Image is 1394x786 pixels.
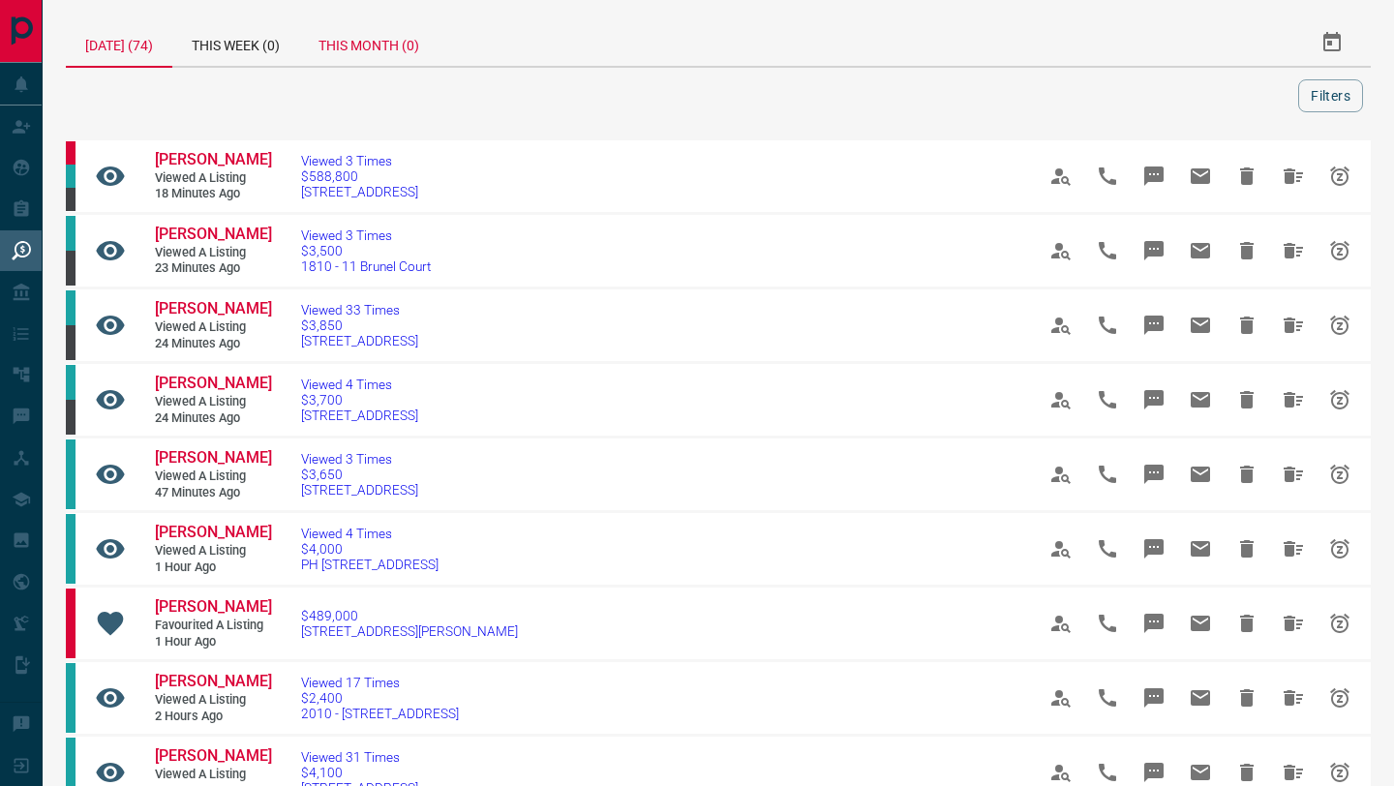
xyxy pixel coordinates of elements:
[301,168,418,184] span: $588,800
[1084,675,1131,721] span: Call
[301,608,518,623] span: $489,000
[301,392,418,408] span: $3,700
[1177,600,1224,647] span: Email
[155,523,272,541] span: [PERSON_NAME]
[1317,600,1363,647] span: Snooze
[1270,227,1317,274] span: Hide All from Jenarth Jegatheeswaran
[155,559,271,576] span: 1 hour ago
[301,302,418,317] span: Viewed 33 Times
[155,186,271,202] span: 18 minutes ago
[1177,153,1224,199] span: Email
[155,299,271,319] a: [PERSON_NAME]
[1317,377,1363,423] span: Snooze
[66,325,76,360] div: mrloft.ca
[155,299,272,317] span: [PERSON_NAME]
[155,245,271,261] span: Viewed a Listing
[301,482,418,498] span: [STREET_ADDRESS]
[301,451,418,498] a: Viewed 3 Times$3,650[STREET_ADDRESS]
[1270,451,1317,498] span: Hide All from Tharshan Soori
[301,675,459,690] span: Viewed 17 Times
[1224,153,1270,199] span: Hide
[155,709,271,725] span: 2 hours ago
[155,374,272,392] span: [PERSON_NAME]
[1224,675,1270,721] span: Hide
[155,672,272,690] span: [PERSON_NAME]
[301,377,418,423] a: Viewed 4 Times$3,700[STREET_ADDRESS]
[301,557,439,572] span: PH [STREET_ADDRESS]
[66,589,76,658] div: property.ca
[1317,451,1363,498] span: Snooze
[155,485,271,501] span: 47 minutes ago
[1084,227,1131,274] span: Call
[1131,600,1177,647] span: Message
[155,319,271,336] span: Viewed a Listing
[66,514,76,584] div: condos.ca
[155,225,271,245] a: [PERSON_NAME]
[1177,451,1224,498] span: Email
[155,672,271,692] a: [PERSON_NAME]
[66,19,172,68] div: [DATE] (74)
[301,467,418,482] span: $3,650
[1038,526,1084,572] span: View Profile
[1270,675,1317,721] span: Hide All from Liza Kyiashko
[155,469,271,485] span: Viewed a Listing
[155,746,271,767] a: [PERSON_NAME]
[66,290,76,325] div: condos.ca
[1224,526,1270,572] span: Hide
[155,767,271,783] span: Viewed a Listing
[155,410,271,427] span: 24 minutes ago
[155,746,272,765] span: [PERSON_NAME]
[1177,526,1224,572] span: Email
[155,448,271,469] a: [PERSON_NAME]
[301,184,418,199] span: [STREET_ADDRESS]
[301,675,459,721] a: Viewed 17 Times$2,4002010 - [STREET_ADDRESS]
[301,302,418,348] a: Viewed 33 Times$3,850[STREET_ADDRESS]
[1224,600,1270,647] span: Hide
[172,19,299,66] div: This Week (0)
[1270,153,1317,199] span: Hide All from Charles Baker
[155,150,271,170] a: [PERSON_NAME]
[1224,451,1270,498] span: Hide
[1131,227,1177,274] span: Message
[155,543,271,559] span: Viewed a Listing
[1177,675,1224,721] span: Email
[155,597,272,616] span: [PERSON_NAME]
[301,408,418,423] span: [STREET_ADDRESS]
[1038,600,1084,647] span: View Profile
[301,317,418,333] span: $3,850
[301,706,459,721] span: 2010 - [STREET_ADDRESS]
[301,623,518,639] span: [STREET_ADDRESS][PERSON_NAME]
[1224,377,1270,423] span: Hide
[66,165,76,188] div: condos.ca
[155,394,271,410] span: Viewed a Listing
[155,170,271,187] span: Viewed a Listing
[66,439,76,509] div: condos.ca
[301,765,418,780] span: $4,100
[1084,377,1131,423] span: Call
[1270,377,1317,423] span: Hide All from Jenarth Jegatheeswaran
[1131,526,1177,572] span: Message
[1317,153,1363,199] span: Snooze
[155,634,271,650] span: 1 hour ago
[66,141,76,165] div: property.ca
[155,150,272,168] span: [PERSON_NAME]
[1038,227,1084,274] span: View Profile
[155,225,272,243] span: [PERSON_NAME]
[301,258,431,274] span: 1810 - 11 Brunel Court
[155,336,271,352] span: 24 minutes ago
[1084,302,1131,348] span: Call
[66,400,76,435] div: mrloft.ca
[155,523,271,543] a: [PERSON_NAME]
[1131,451,1177,498] span: Message
[301,541,439,557] span: $4,000
[301,526,439,572] a: Viewed 4 Times$4,000PH [STREET_ADDRESS]
[1177,377,1224,423] span: Email
[1224,302,1270,348] span: Hide
[301,451,418,467] span: Viewed 3 Times
[1084,526,1131,572] span: Call
[301,227,431,243] span: Viewed 3 Times
[155,374,271,394] a: [PERSON_NAME]
[1317,526,1363,572] span: Snooze
[1270,600,1317,647] span: Hide All from Anthony Sanelli
[66,365,76,400] div: condos.ca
